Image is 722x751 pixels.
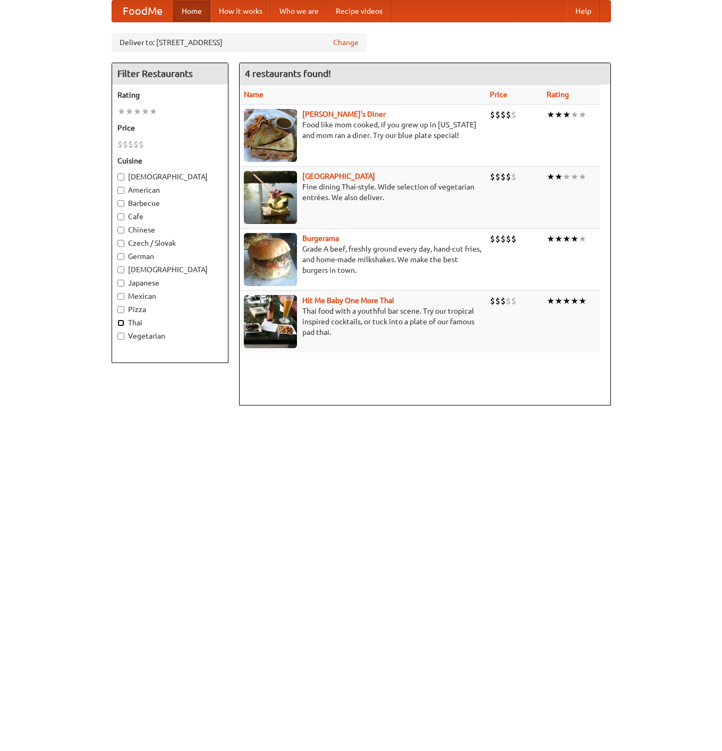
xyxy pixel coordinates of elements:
[117,291,223,301] label: Mexican
[245,68,331,79] ng-pluralize: 4 restaurants found!
[123,139,128,150] li: $
[271,1,327,22] a: Who we are
[117,266,124,273] input: [DEMOGRAPHIC_DATA]
[563,171,571,183] li: ★
[117,317,223,328] label: Thai
[579,171,587,183] li: ★
[506,109,511,120] li: $
[125,106,133,117] li: ★
[117,227,124,234] input: Chinese
[500,233,506,245] li: $
[117,174,124,180] input: [DEMOGRAPHIC_DATA]
[302,110,386,118] a: [PERSON_NAME]'s Diner
[117,306,124,313] input: Pizza
[571,233,579,245] li: ★
[117,123,223,133] h5: Price
[490,109,495,120] li: $
[495,171,500,183] li: $
[571,109,579,120] li: ★
[117,238,223,248] label: Czech / Slovak
[117,240,124,247] input: Czech / Slovak
[511,109,516,120] li: $
[244,119,482,141] p: Food like mom cooked, if you grew up in [US_STATE] and mom ran a diner. Try our blue plate special!
[579,109,587,120] li: ★
[547,90,569,99] a: Rating
[490,171,495,183] li: $
[210,1,271,22] a: How it works
[117,293,124,300] input: Mexican
[133,106,141,117] li: ★
[555,171,563,183] li: ★
[117,171,223,182] label: [DEMOGRAPHIC_DATA]
[579,295,587,307] li: ★
[117,320,124,326] input: Thai
[547,233,555,245] li: ★
[506,171,511,183] li: $
[563,109,571,120] li: ★
[112,1,173,22] a: FoodMe
[244,306,482,338] p: Thai food with a youthful bar scene. Try our tropical inspired cocktails, or tuck into a plate of...
[563,233,571,245] li: ★
[117,198,223,209] label: Barbecue
[547,295,555,307] li: ★
[495,109,500,120] li: $
[555,109,563,120] li: ★
[141,106,149,117] li: ★
[117,187,124,194] input: American
[112,33,367,52] div: Deliver to: [STREET_ADDRESS]
[117,225,223,235] label: Chinese
[117,331,223,341] label: Vegetarian
[133,139,139,150] li: $
[117,280,124,287] input: Japanese
[244,233,297,286] img: burgerama.jpg
[117,304,223,315] label: Pizza
[149,106,157,117] li: ★
[112,63,228,84] h4: Filter Restaurants
[244,109,297,162] img: sallys.jpg
[490,90,507,99] a: Price
[490,233,495,245] li: $
[139,139,144,150] li: $
[117,156,223,166] h5: Cuisine
[506,233,511,245] li: $
[327,1,391,22] a: Recipe videos
[571,171,579,183] li: ★
[244,295,297,348] img: babythai.jpg
[302,234,339,243] a: Burgerama
[333,37,359,48] a: Change
[117,211,223,222] label: Cafe
[244,182,482,203] p: Fine dining Thai-style. Wide selection of vegetarian entrées. We also deliver.
[490,295,495,307] li: $
[567,1,600,22] a: Help
[547,171,555,183] li: ★
[244,90,264,99] a: Name
[500,109,506,120] li: $
[117,90,223,100] h5: Rating
[511,233,516,245] li: $
[244,171,297,224] img: satay.jpg
[117,264,223,275] label: [DEMOGRAPHIC_DATA]
[117,106,125,117] li: ★
[547,109,555,120] li: ★
[555,233,563,245] li: ★
[244,244,482,275] p: Grade A beef, freshly ground every day, hand-cut fries, and home-made milkshakes. We make the bes...
[579,233,587,245] li: ★
[563,295,571,307] li: ★
[302,172,375,180] a: [GEOGRAPHIC_DATA]
[117,251,223,262] label: German
[117,213,124,220] input: Cafe
[555,295,563,307] li: ★
[117,253,124,260] input: German
[117,200,124,207] input: Barbecue
[117,185,223,195] label: American
[302,296,394,305] a: Hit Me Baby One More Thai
[511,171,516,183] li: $
[117,139,123,150] li: $
[500,295,506,307] li: $
[495,295,500,307] li: $
[511,295,516,307] li: $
